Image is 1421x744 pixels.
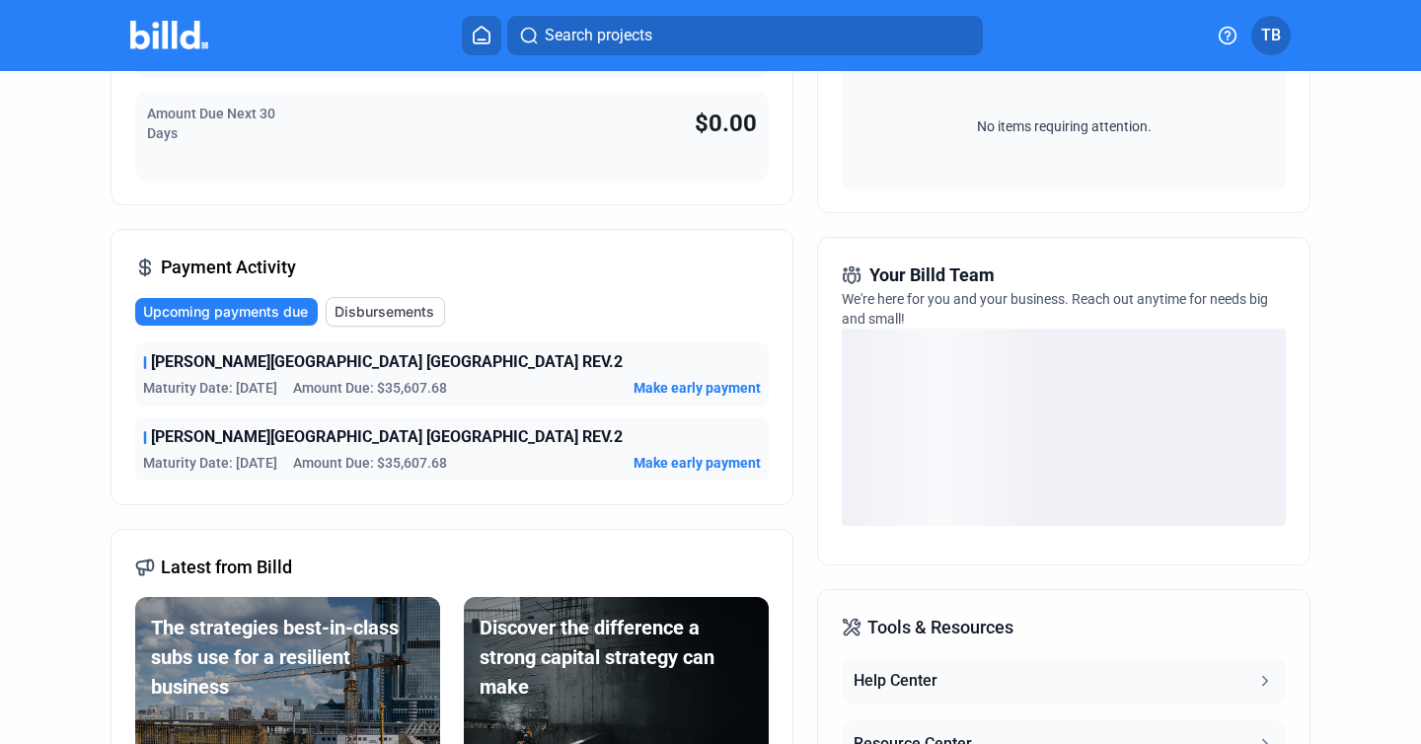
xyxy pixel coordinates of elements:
[842,329,1286,526] div: loading
[480,613,753,702] div: Discover the difference a strong capital strategy can make
[545,24,652,47] span: Search projects
[151,350,623,374] span: [PERSON_NAME][GEOGRAPHIC_DATA] [GEOGRAPHIC_DATA] REV.2
[326,297,445,327] button: Disbursements
[135,298,318,326] button: Upcoming payments due
[842,657,1286,705] button: Help Center
[634,378,761,398] button: Make early payment
[143,302,308,322] span: Upcoming payments due
[867,614,1013,641] span: Tools & Resources
[695,110,757,137] span: $0.00
[1251,16,1291,55] button: TB
[869,261,995,289] span: Your Billd Team
[634,453,761,473] button: Make early payment
[147,106,275,141] span: Amount Due Next 30 Days
[161,254,296,281] span: Payment Activity
[1261,24,1281,47] span: TB
[143,378,277,398] span: Maturity Date: [DATE]
[143,453,277,473] span: Maturity Date: [DATE]
[151,613,424,702] div: The strategies best-in-class subs use for a resilient business
[335,302,434,322] span: Disbursements
[842,291,1268,327] span: We're here for you and your business. Reach out anytime for needs big and small!
[161,554,292,581] span: Latest from Billd
[151,425,623,449] span: [PERSON_NAME][GEOGRAPHIC_DATA] [GEOGRAPHIC_DATA] REV.2
[293,453,447,473] span: Amount Due: $35,607.68
[854,669,937,693] div: Help Center
[293,378,447,398] span: Amount Due: $35,607.68
[507,16,983,55] button: Search projects
[850,116,1278,136] span: No items requiring attention.
[130,21,208,49] img: Billd Company Logo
